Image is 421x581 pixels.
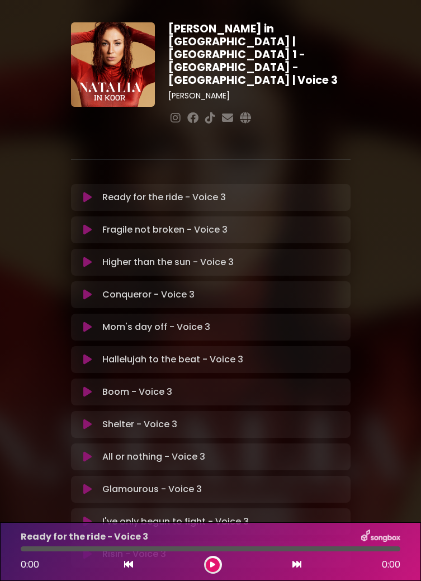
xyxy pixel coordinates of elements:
[102,288,195,301] p: Conqueror - Voice 3
[102,418,177,431] p: Shelter - Voice 3
[102,483,202,496] p: Glamourous - Voice 3
[102,385,172,399] p: Boom - Voice 3
[21,530,148,544] p: Ready for the ride - Voice 3
[102,353,243,366] p: Hallelujah to the beat - Voice 3
[71,22,155,107] img: YTVS25JmS9CLUqXqkEhs
[102,223,228,237] p: Fragile not broken - Voice 3
[168,91,350,101] h3: [PERSON_NAME]
[102,256,234,269] p: Higher than the sun - Voice 3
[361,530,400,544] img: songbox-logo-white.png
[102,320,210,334] p: Mom's day off - Voice 3
[102,450,205,464] p: All or nothing - Voice 3
[21,558,39,571] span: 0:00
[102,191,226,204] p: Ready for the ride - Voice 3
[102,515,249,528] p: I've only begun to fight - Voice 3
[382,558,400,571] span: 0:00
[168,22,350,87] h1: [PERSON_NAME] in [GEOGRAPHIC_DATA] | [GEOGRAPHIC_DATA] 1 - [GEOGRAPHIC_DATA] - [GEOGRAPHIC_DATA] ...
